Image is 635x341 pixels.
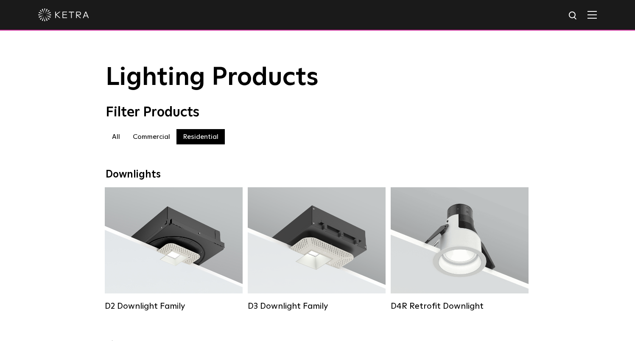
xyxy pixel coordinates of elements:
div: D4R Retrofit Downlight [391,301,529,311]
div: D3 Downlight Family [248,301,386,311]
div: D2 Downlight Family [105,301,243,311]
img: ketra-logo-2019-white [38,8,89,21]
a: D2 Downlight Family Lumen Output:1200Colors:White / Black / Gloss Black / Silver / Bronze / Silve... [105,187,243,311]
label: Residential [176,129,225,144]
a: D3 Downlight Family Lumen Output:700 / 900 / 1100Colors:White / Black / Silver / Bronze / Paintab... [248,187,386,311]
span: Lighting Products [106,65,319,90]
label: All [106,129,126,144]
div: Filter Products [106,104,530,121]
img: search icon [568,11,579,21]
img: Hamburger%20Nav.svg [587,11,597,19]
div: Downlights [106,169,530,181]
a: D4R Retrofit Downlight Lumen Output:800Colors:White / BlackBeam Angles:15° / 25° / 40° / 60°Watta... [391,187,529,311]
label: Commercial [126,129,176,144]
